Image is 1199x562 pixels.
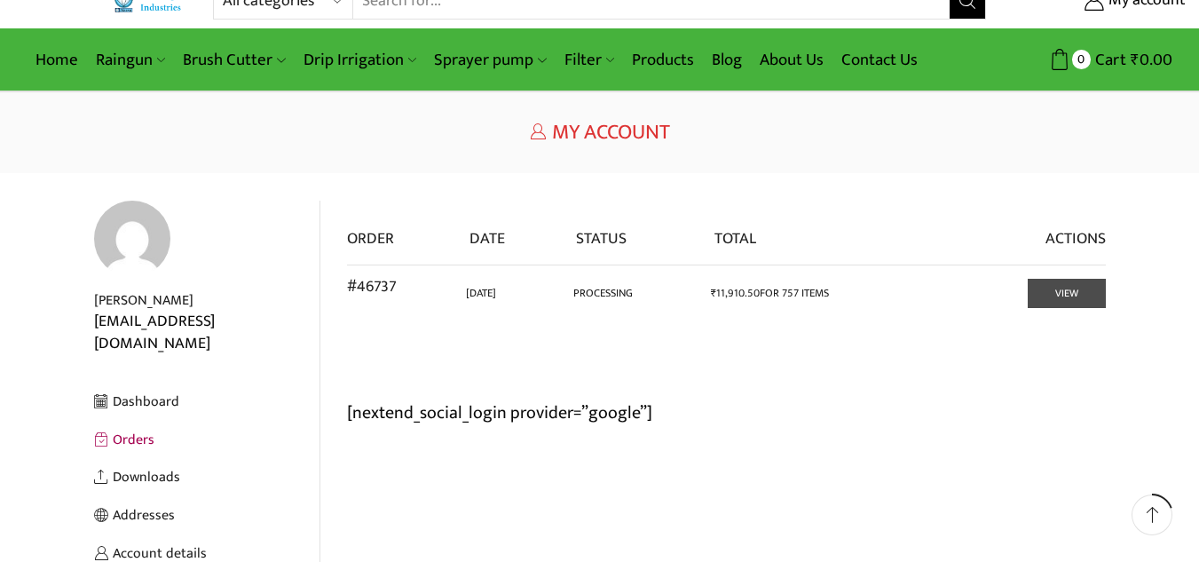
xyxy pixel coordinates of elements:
[469,226,505,252] span: Date
[94,311,319,356] div: [EMAIL_ADDRESS][DOMAIN_NAME]
[751,39,832,81] a: About Us
[552,115,670,150] span: My Account
[556,39,623,81] a: Filter
[87,39,174,81] a: Raingun
[425,39,555,81] a: Sprayer pump
[832,39,927,81] a: Contact Us
[94,458,319,496] a: Downloads
[1072,50,1091,68] span: 0
[576,226,627,252] span: Status
[703,39,751,81] a: Blog
[1131,46,1172,74] bdi: 0.00
[27,39,87,81] a: Home
[711,284,716,303] span: ₹
[714,226,756,252] span: Total
[94,201,1106,427] p: [nextend_social_login provider=”google”]
[347,226,394,252] span: Order
[623,39,703,81] a: Products
[94,383,319,421] a: Dashboard
[174,39,294,81] a: Brush Cutter
[711,284,760,303] span: 11,910.50
[703,265,948,319] td: for 757 items
[94,496,319,534] a: Addresses
[1045,226,1106,252] span: Actions
[565,265,704,319] td: Processing
[1028,279,1106,308] a: View order 46737
[1091,48,1126,72] span: Cart
[1131,46,1140,74] span: ₹
[1004,44,1172,76] a: 0 Cart ₹0.00
[94,290,319,311] div: [PERSON_NAME]
[347,273,397,300] a: View order number 46737
[94,421,319,459] a: Orders
[466,284,496,303] time: [DATE]
[295,39,425,81] a: Drip Irrigation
